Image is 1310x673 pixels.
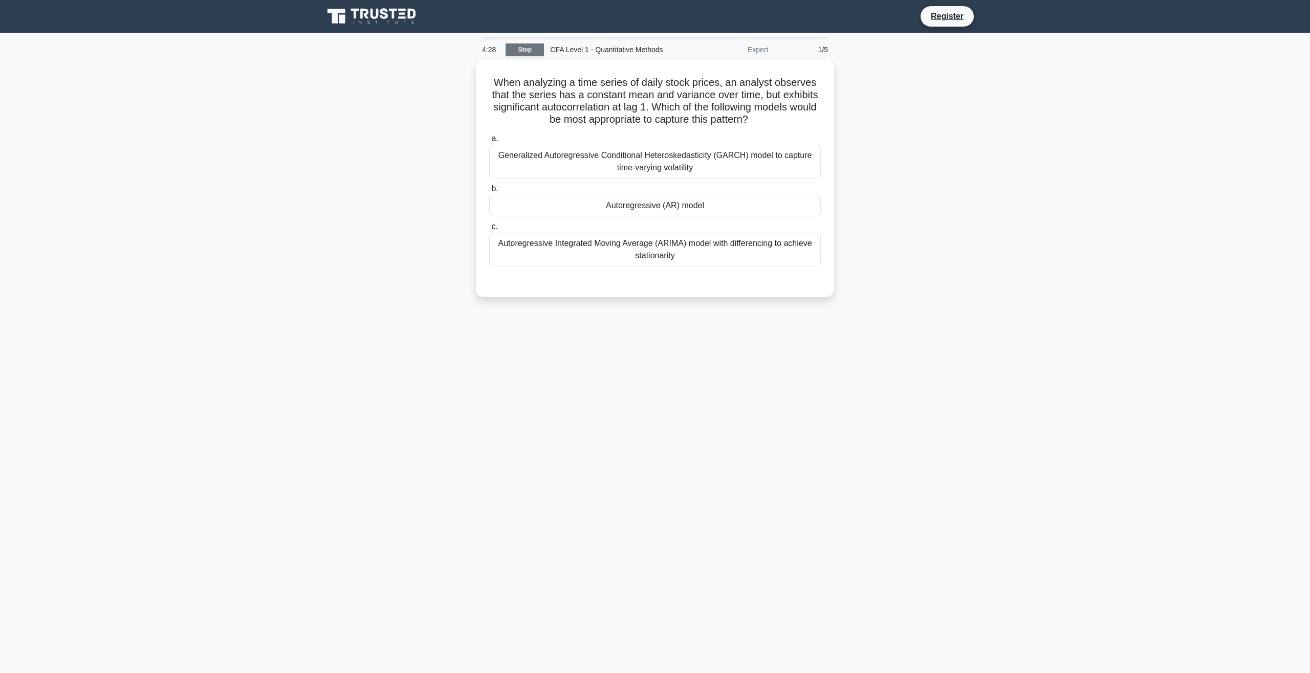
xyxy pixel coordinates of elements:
div: CFA Level 1 - Quantitative Methods [544,39,685,60]
div: Generalized Autoregressive Conditional Heteroskedasticity (GARCH) model to capture time-varying v... [489,145,821,178]
div: 4:28 [476,39,506,60]
span: b. [491,184,498,193]
h5: When analyzing a time series of daily stock prices, an analyst observes that the series has a con... [488,76,822,126]
div: 1/5 [774,39,834,60]
div: Autoregressive (AR) model [489,195,821,216]
a: Register [925,10,970,23]
span: c. [491,222,497,231]
a: Stop [506,43,544,56]
div: Autoregressive Integrated Moving Average (ARIMA) model with differencing to achieve stationarity [489,233,821,266]
span: a. [491,134,498,143]
div: Expert [685,39,774,60]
